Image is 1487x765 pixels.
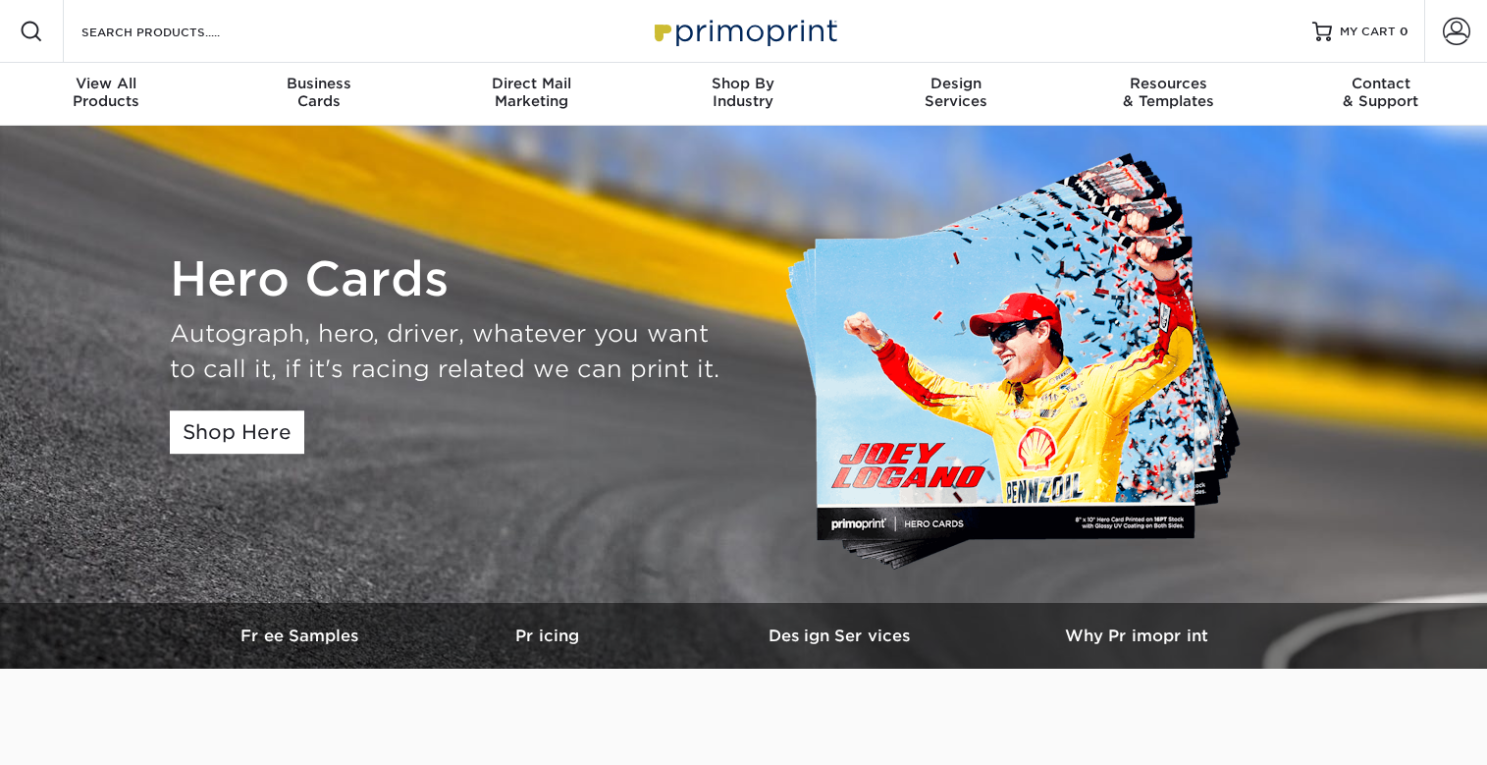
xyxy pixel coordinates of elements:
[425,75,637,92] span: Direct Mail
[170,316,729,387] div: Autograph, hero, driver, whatever you want to call it, if it's racing related we can print it.
[989,603,1284,669] a: Why Primoprint
[1275,63,1487,126] a: Contact& Support
[400,627,695,645] h3: Pricing
[80,20,271,43] input: SEARCH PRODUCTS.....
[204,603,400,669] a: Free Samples
[637,63,849,126] a: Shop ByIndustry
[400,603,695,669] a: Pricing
[425,63,637,126] a: Direct MailMarketing
[170,251,729,308] h1: Hero Cards
[1275,75,1487,92] span: Contact
[1062,75,1274,110] div: & Templates
[425,75,637,110] div: Marketing
[1062,75,1274,92] span: Resources
[989,627,1284,645] h3: Why Primoprint
[1062,63,1274,126] a: Resources& Templates
[212,63,424,126] a: BusinessCards
[212,75,424,110] div: Cards
[850,75,1062,92] span: Design
[1400,25,1408,38] span: 0
[850,75,1062,110] div: Services
[646,10,842,52] img: Primoprint
[204,627,400,645] h3: Free Samples
[637,75,849,92] span: Shop By
[212,75,424,92] span: Business
[1340,24,1396,40] span: MY CART
[783,149,1264,579] img: Custom Hero Cards
[1275,75,1487,110] div: & Support
[850,63,1062,126] a: DesignServices
[695,627,989,645] h3: Design Services
[695,603,989,669] a: Design Services
[637,75,849,110] div: Industry
[170,410,304,454] a: Shop Here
